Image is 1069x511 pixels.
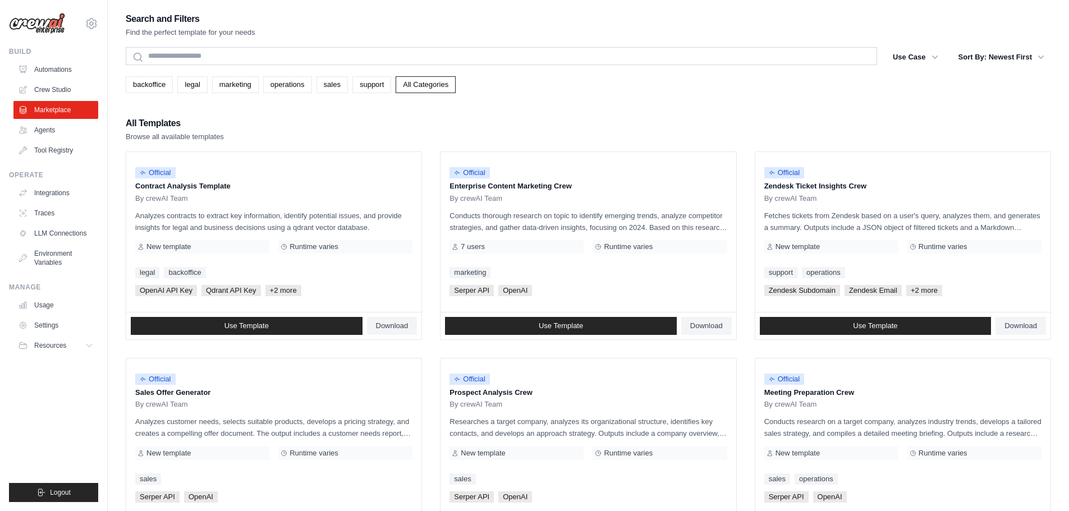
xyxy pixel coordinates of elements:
[13,141,98,159] a: Tool Registry
[764,267,797,278] a: support
[764,473,790,485] a: sales
[135,491,180,503] span: Serper API
[802,267,845,278] a: operations
[135,267,159,278] a: legal
[126,116,224,131] h2: All Templates
[135,210,412,233] p: Analyzes contracts to extract key information, identify potential issues, and provide insights fo...
[498,491,532,503] span: OpenAI
[498,285,532,296] span: OpenAI
[764,400,817,409] span: By crewAI Team
[853,321,897,330] span: Use Template
[135,387,412,398] p: Sales Offer Generator
[995,317,1046,335] a: Download
[886,47,945,67] button: Use Case
[13,245,98,271] a: Environment Variables
[764,167,805,178] span: Official
[396,76,456,93] a: All Categories
[135,285,197,296] span: OpenAI API Key
[919,449,967,458] span: Runtime varies
[449,285,494,296] span: Serper API
[461,242,485,251] span: 7 users
[539,321,583,330] span: Use Template
[449,416,727,439] p: Researches a target company, analyzes its organizational structure, identifies key contacts, and ...
[449,473,475,485] a: sales
[764,181,1042,192] p: Zendesk Ticket Insights Crew
[9,283,98,292] div: Manage
[764,416,1042,439] p: Conducts research on a target company, analyzes industry trends, develops a tailored sales strate...
[164,267,205,278] a: backoffice
[290,449,338,458] span: Runtime varies
[795,473,838,485] a: operations
[34,341,66,350] span: Resources
[760,317,992,335] a: Use Template
[50,488,71,497] span: Logout
[764,285,840,296] span: Zendesk Subdomain
[13,224,98,242] a: LLM Connections
[681,317,732,335] a: Download
[906,285,942,296] span: +2 more
[449,387,727,398] p: Prospect Analysis Crew
[126,76,173,93] a: backoffice
[449,194,502,203] span: By crewAI Team
[13,337,98,355] button: Resources
[224,321,269,330] span: Use Template
[135,416,412,439] p: Analyzes customer needs, selects suitable products, develops a pricing strategy, and creates a co...
[13,101,98,119] a: Marketplace
[813,491,847,503] span: OpenAI
[13,184,98,202] a: Integrations
[212,76,259,93] a: marketing
[449,267,490,278] a: marketing
[135,167,176,178] span: Official
[135,400,188,409] span: By crewAI Team
[13,121,98,139] a: Agents
[376,321,409,330] span: Download
[845,285,902,296] span: Zendesk Email
[776,242,820,251] span: New template
[146,449,191,458] span: New template
[13,316,98,334] a: Settings
[13,204,98,222] a: Traces
[449,374,490,385] span: Official
[316,76,348,93] a: sales
[690,321,723,330] span: Download
[290,242,338,251] span: Runtime varies
[201,285,261,296] span: Qdrant API Key
[135,473,161,485] a: sales
[135,181,412,192] p: Contract Analysis Template
[604,449,653,458] span: Runtime varies
[919,242,967,251] span: Runtime varies
[135,194,188,203] span: By crewAI Team
[445,317,677,335] a: Use Template
[1004,321,1037,330] span: Download
[184,491,218,503] span: OpenAI
[13,296,98,314] a: Usage
[9,47,98,56] div: Build
[449,491,494,503] span: Serper API
[764,194,817,203] span: By crewAI Team
[764,374,805,385] span: Official
[131,317,363,335] a: Use Template
[449,210,727,233] p: Conducts thorough research on topic to identify emerging trends, analyze competitor strategies, a...
[177,76,207,93] a: legal
[449,181,727,192] p: Enterprise Content Marketing Crew
[9,13,65,34] img: Logo
[764,387,1042,398] p: Meeting Preparation Crew
[126,11,255,27] h2: Search and Filters
[764,210,1042,233] p: Fetches tickets from Zendesk based on a user's query, analyzes them, and generates a summary. Out...
[135,374,176,385] span: Official
[126,27,255,38] p: Find the perfect template for your needs
[764,491,809,503] span: Serper API
[776,449,820,458] span: New template
[952,47,1051,67] button: Sort By: Newest First
[449,400,502,409] span: By crewAI Team
[13,61,98,79] a: Automations
[146,242,191,251] span: New template
[265,285,301,296] span: +2 more
[9,171,98,179] div: Operate
[352,76,391,93] a: support
[461,449,505,458] span: New template
[126,131,224,142] p: Browse all available templates
[13,81,98,99] a: Crew Studio
[9,483,98,502] button: Logout
[367,317,417,335] a: Download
